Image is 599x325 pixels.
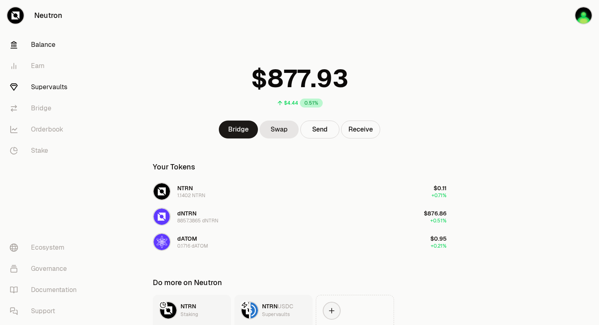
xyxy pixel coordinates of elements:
button: dATOM LogodATOM0.1716 dATOM$0.95+0.21% [148,230,451,254]
span: dNTRN [177,210,196,217]
div: Staking [181,310,198,318]
span: +0.21% [431,243,447,249]
button: Receive [341,121,380,138]
a: Support [3,301,88,322]
a: Stake [3,140,88,161]
a: Ecosystem [3,237,88,258]
img: NTRN Logo [154,183,170,200]
a: Earn [3,55,88,77]
div: Do more on Neutron [153,277,222,288]
a: Bridge [3,98,88,119]
div: 1.1402 NTRN [177,192,205,199]
span: +0.71% [432,192,447,199]
a: Bridge [219,121,258,138]
a: Balance [3,34,88,55]
a: Governance [3,258,88,279]
img: orange ledger lille [575,7,592,24]
img: NTRN Logo [160,302,176,318]
span: NTRN [262,303,277,310]
span: NTRN [181,303,196,310]
div: 8857.3865 dNTRN [177,217,218,224]
button: Send [300,121,339,138]
span: +0.51% [430,217,447,224]
span: NTRN [177,184,193,192]
a: Orderbook [3,119,88,140]
span: dATOM [177,235,197,242]
img: dNTRN Logo [154,209,170,225]
a: Documentation [3,279,88,301]
div: 0.51% [300,99,323,108]
div: 0.1716 dATOM [177,243,208,249]
span: USDC [277,303,293,310]
a: Supervaults [3,77,88,98]
img: NTRN Logo [242,302,249,318]
div: Supervaults [262,310,290,318]
button: NTRN LogoNTRN1.1402 NTRN$0.11+0.71% [148,179,451,204]
img: dATOM Logo [154,234,170,250]
div: Your Tokens [153,161,195,173]
button: dNTRN LogodNTRN8857.3865 dNTRN$876.86+0.51% [148,204,451,229]
div: $4.44 [284,100,298,106]
span: $0.95 [430,235,447,242]
a: Swap [260,121,299,138]
img: USDC Logo [251,302,258,318]
span: $876.86 [424,210,447,217]
span: $0.11 [434,184,447,192]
